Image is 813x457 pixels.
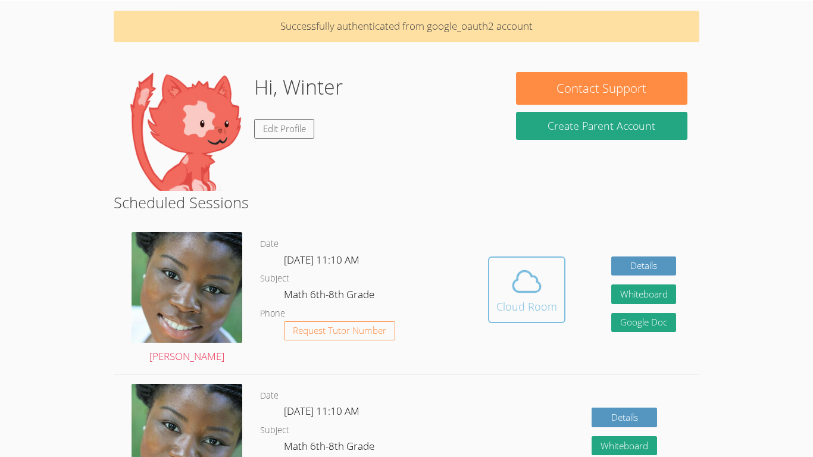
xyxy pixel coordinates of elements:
button: Contact Support [516,72,687,105]
button: Request Tutor Number [284,321,395,341]
p: Successfully authenticated from google_oauth2 account [114,11,699,42]
button: Whiteboard [611,284,677,304]
span: Request Tutor Number [293,326,386,335]
span: [DATE] 11:10 AM [284,253,359,267]
button: Cloud Room [488,256,565,323]
h2: Scheduled Sessions [114,191,699,214]
dt: Date [260,237,279,252]
dd: Math 6th-8th Grade [284,286,377,306]
a: Details [611,256,677,276]
img: 1000004422.jpg [132,232,242,343]
dt: Subject [260,271,289,286]
a: Edit Profile [254,119,315,139]
dt: Date [260,389,279,403]
dt: Phone [260,306,285,321]
a: [PERSON_NAME] [132,232,242,365]
img: default.png [126,72,245,191]
dt: Subject [260,423,289,438]
button: Create Parent Account [516,112,687,140]
span: [DATE] 11:10 AM [284,404,359,418]
h1: Hi, Winter [254,72,343,102]
a: Google Doc [611,313,677,333]
div: Cloud Room [496,298,557,315]
a: Details [592,408,657,427]
button: Whiteboard [592,436,657,456]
